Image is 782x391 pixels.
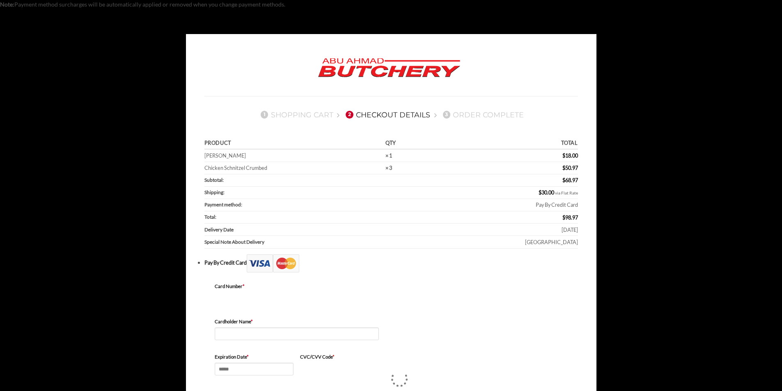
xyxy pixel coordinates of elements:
[204,162,383,174] td: Chicken Schnitzel Crumbed
[300,353,379,361] label: CVC/CVV Code
[247,254,299,272] img: Checkout
[562,152,565,159] span: $
[562,177,578,183] bdi: 68.97
[539,189,554,196] bdi: 30.00
[204,187,426,199] th: Shipping:
[426,199,578,211] td: Pay By Credit Card
[562,214,565,221] span: $
[215,318,379,325] label: Cardholder Name
[204,259,299,266] label: Pay By Credit Card
[204,211,426,224] th: Total:
[343,110,430,119] a: 2Checkout details
[555,190,578,196] small: via Flat Rate
[215,353,294,361] label: Expiration Date
[204,236,426,248] th: Special Note About Delivery
[204,224,426,236] th: Delivery Date
[426,138,578,150] th: Total
[204,150,383,162] td: [PERSON_NAME]
[385,152,392,159] strong: × 1
[346,111,353,118] span: 2
[383,138,426,150] th: Qty
[247,354,249,359] abbr: required
[204,199,426,211] th: Payment method:
[204,138,383,150] th: Product
[426,224,578,236] td: [DATE]
[562,152,578,159] bdi: 18.00
[385,165,392,171] strong: × 3
[215,283,379,290] label: Card Number
[562,165,578,171] bdi: 50.97
[204,104,578,126] nav: Checkout steps
[258,110,333,119] a: 1Shopping Cart
[562,214,578,221] bdi: 98.97
[261,111,268,118] span: 1
[562,177,565,183] span: $
[333,354,335,359] abbr: required
[311,53,467,84] img: Abu Ahmad Butchery
[251,319,253,324] abbr: required
[539,189,541,196] span: $
[243,284,245,289] abbr: required
[562,165,565,171] span: $
[426,236,578,248] td: [GEOGRAPHIC_DATA]
[204,174,426,187] th: Subtotal:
